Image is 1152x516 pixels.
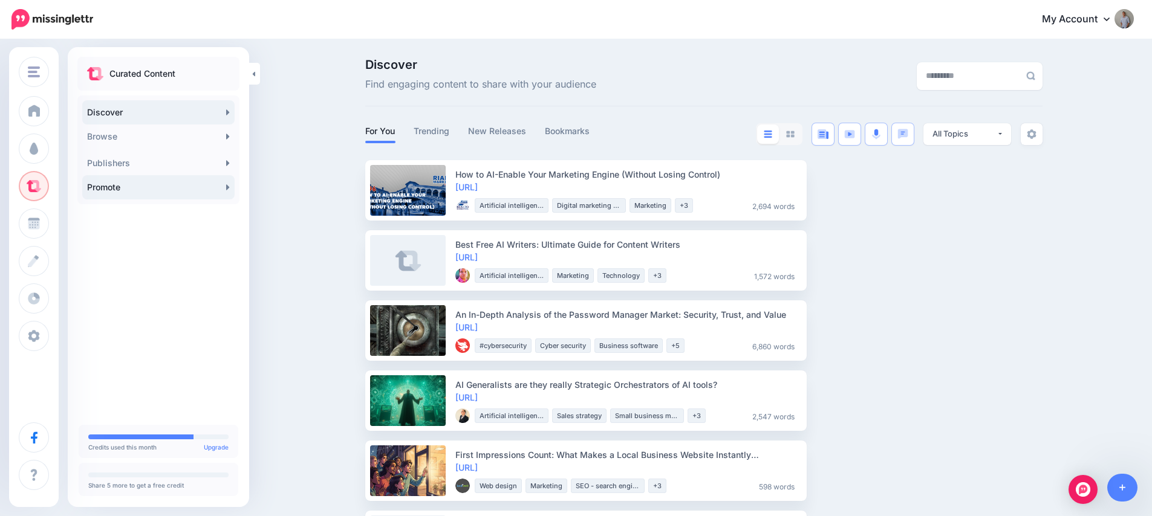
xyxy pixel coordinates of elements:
[535,338,591,353] li: Cyber security
[688,408,706,423] li: +3
[872,129,880,140] img: microphone.png
[1027,129,1036,139] img: settings-grey.png
[552,268,594,283] li: Marketing
[455,378,799,391] div: AI Generalists are they really Strategic Orchestrators of AI tools?
[747,408,799,423] li: 2,547 words
[82,100,235,124] a: Discover
[455,168,799,181] div: How to AI-Enable Your Marketing Engine (Without Losing Control)
[475,408,548,423] li: Artificial intelligence
[648,268,666,283] li: +3
[571,479,645,493] li: SEO - search engine optimization
[455,479,470,493] img: 53345277_2282236678712445_2000443982332559360_n-bsa95600_thumb.png
[455,252,478,262] a: [URL]
[82,175,235,199] a: Promote
[552,198,626,213] li: Digital marketing strategy
[365,59,596,71] span: Discover
[475,479,522,493] li: Web design
[475,198,548,213] li: Artificial intelligence
[1026,71,1035,80] img: search-grey-6.png
[455,392,478,402] a: [URL]
[897,129,908,139] img: chat-square-blue.png
[455,268,470,283] img: Q4V7QUO4NL7KLF7ETPAEVJZD8V2L8K9O_thumb.jpg
[468,124,527,138] a: New Releases
[666,338,685,353] li: +5
[455,198,470,213] img: 74400927_2541562552624184_6518002996444397568_n-bsa92563_thumb.png
[764,131,772,138] img: list-blue.png
[844,130,855,138] img: video-blue.png
[28,66,40,77] img: menu.png
[1030,5,1134,34] a: My Account
[675,198,693,213] li: +3
[87,67,103,80] img: curate.png
[923,123,1011,145] button: All Topics
[455,408,470,423] img: W3UT4SDDERV1KOG75M69L2B4XIRA5FBU_thumb.jpg
[648,479,666,493] li: +3
[747,198,799,213] li: 2,694 words
[455,338,470,353] img: picture-bsa81095_thumb.png
[82,151,235,175] a: Publishers
[455,308,799,321] div: An In-Depth Analysis of the Password Manager Market: Security, Trust, and Value
[610,408,684,423] li: Small business marketing
[365,124,395,138] a: For You
[818,129,828,139] img: article-blue.png
[455,182,478,192] a: [URL]
[455,448,799,461] div: First Impressions Count: What Makes a Local Business Website Instantly Trustworthy?
[932,128,997,140] div: All Topics
[526,479,567,493] li: Marketing
[630,198,671,213] li: Marketing
[82,124,235,149] a: Browse
[749,268,799,283] li: 1,572 words
[455,238,799,251] div: Best Free AI Writers: Ultimate Guide for Content Writers
[414,124,450,138] a: Trending
[552,408,607,423] li: Sales strategy
[1069,475,1098,504] div: Open Intercom Messenger
[786,131,795,138] img: grid-grey.png
[455,322,478,332] a: [URL]
[754,479,799,493] li: 598 words
[747,338,799,353] li: 6,860 words
[109,66,175,81] p: Curated Content
[475,268,548,283] li: Artificial intelligence
[475,338,532,353] li: #cybersecurity
[11,9,93,30] img: Missinglettr
[545,124,590,138] a: Bookmarks
[365,77,596,92] span: Find engaging content to share with your audience
[594,338,663,353] li: Business software
[455,462,478,472] a: [URL]
[597,268,645,283] li: Technology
